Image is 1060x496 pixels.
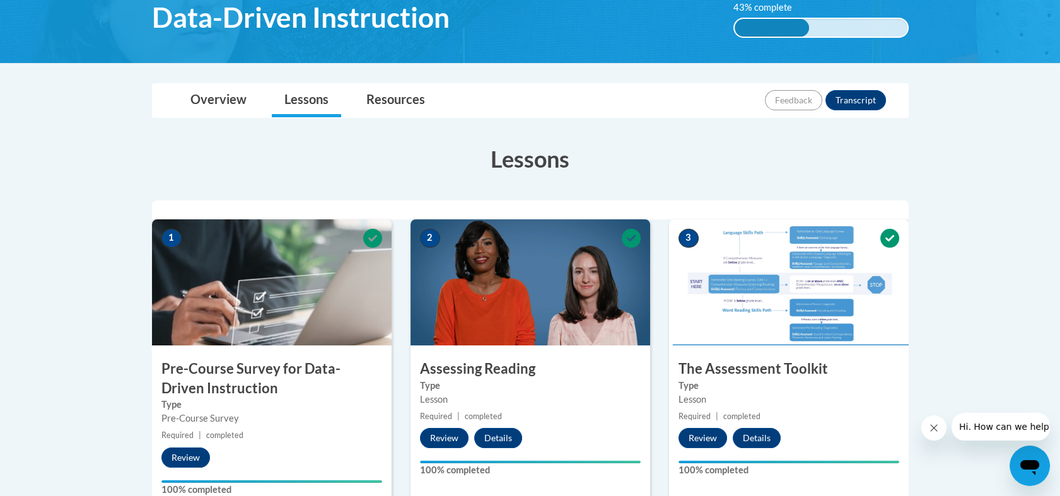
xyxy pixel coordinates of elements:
span: Required [420,412,452,421]
span: 2 [420,229,440,248]
div: Lesson [420,393,641,407]
iframe: Message from company [952,413,1050,441]
img: Course Image [411,219,650,345]
span: | [199,430,201,440]
h3: Assessing Reading [411,359,650,379]
span: Required [679,412,711,421]
div: 43% complete [735,19,809,37]
img: Course Image [152,219,392,345]
span: completed [465,412,502,421]
img: Course Image [669,219,909,345]
span: | [457,412,460,421]
iframe: Close message [921,415,946,441]
div: Your progress [679,461,899,463]
label: 43% complete [733,1,806,14]
button: Review [420,428,469,448]
span: completed [723,412,760,421]
span: completed [206,430,243,440]
span: Required [161,430,194,440]
button: Review [161,447,210,468]
a: Overview [178,84,259,117]
h3: The Assessment Toolkit [669,359,909,379]
span: 3 [679,229,699,248]
span: Data-Driven Instruction [152,1,450,34]
a: Lessons [272,84,341,117]
div: Lesson [679,393,899,407]
label: 100% completed [420,463,641,477]
span: 1 [161,229,182,248]
button: Feedback [765,90,822,110]
button: Review [679,428,727,448]
button: Transcript [825,90,886,110]
label: Type [420,379,641,393]
span: Hi. How can we help? [8,9,102,19]
iframe: Button to launch messaging window [1010,446,1050,486]
div: Your progress [420,461,641,463]
div: Your progress [161,480,382,483]
button: Details [474,428,522,448]
label: Type [161,398,382,412]
button: Details [733,428,781,448]
h3: Pre-Course Survey for Data-Driven Instruction [152,359,392,398]
label: Type [679,379,899,393]
h3: Lessons [152,143,909,175]
label: 100% completed [679,463,899,477]
div: Pre-Course Survey [161,412,382,425]
a: Resources [354,84,438,117]
span: | [716,412,718,421]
